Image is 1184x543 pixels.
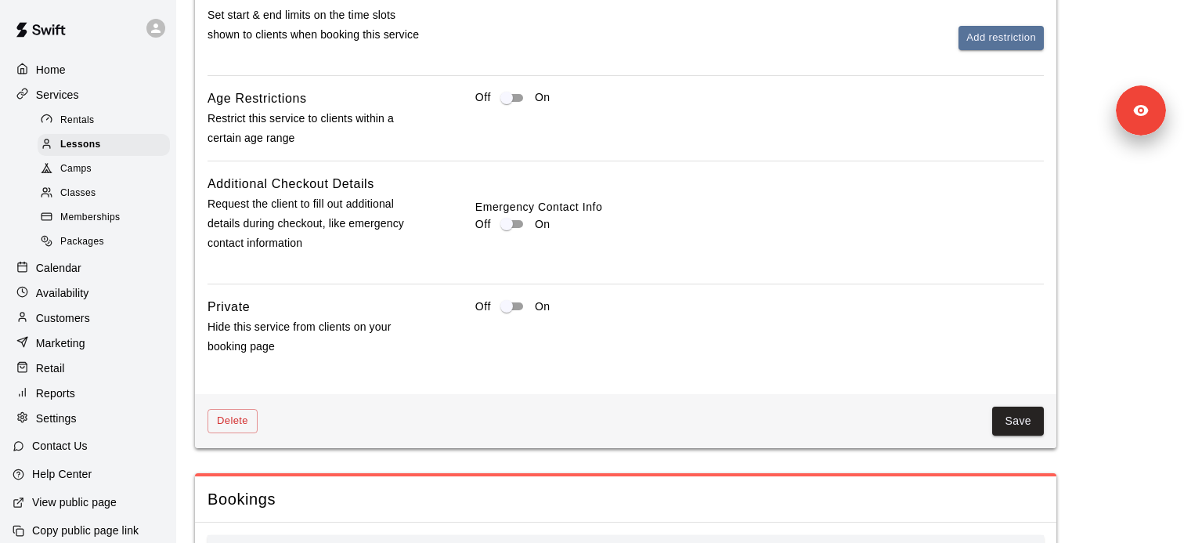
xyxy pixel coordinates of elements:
span: Lessons [60,137,101,153]
p: Contact Us [32,438,88,454]
div: Memberships [38,207,170,229]
a: Memberships [38,206,176,230]
span: Rentals [60,113,95,129]
a: Marketing [13,331,164,355]
p: Set start & end limits on the time slots shown to clients when booking this service [208,5,425,45]
a: Retail [13,357,164,380]
a: Home [13,58,164,81]
p: Retail [36,360,65,376]
div: Packages [38,231,170,253]
button: Delete [208,409,258,433]
span: Bookings [208,489,1044,510]
p: Restrict this service to clients within a certain age range [208,109,425,148]
p: Services [36,87,79,103]
span: Classes [60,186,96,201]
span: Camps [60,161,92,177]
a: Availability [13,281,164,305]
p: Help Center [32,466,92,482]
p: Request the client to fill out additional details during checkout, like emergency contact informa... [208,194,425,254]
div: Classes [38,183,170,205]
p: On [535,216,550,233]
p: View public page [32,494,117,510]
h6: Age Restrictions [208,89,307,109]
a: Packages [38,230,176,255]
div: Rentals [38,110,170,132]
p: Hide this service from clients on your booking page [208,317,425,357]
p: Reports [36,386,75,401]
h6: Private [208,297,250,317]
p: On [535,299,550,315]
p: Off [475,89,491,106]
a: Settings [13,407,164,430]
p: Off [475,299,491,315]
a: Lessons [38,132,176,157]
label: Emergency Contact Info [475,199,1044,215]
div: Camps [38,158,170,180]
p: Settings [36,411,77,426]
span: Memberships [60,210,120,226]
a: Customers [13,306,164,330]
p: Home [36,62,66,78]
a: Calendar [13,256,164,280]
button: Add restriction [958,26,1044,50]
p: Customers [36,310,90,326]
p: Off [475,216,491,233]
p: Availability [36,285,89,301]
p: On [535,89,550,106]
div: Lessons [38,134,170,156]
a: Classes [38,182,176,206]
a: Reports [13,382,164,405]
a: Rentals [38,108,176,132]
p: Calendar [36,260,81,276]
p: Copy public page link [32,523,139,538]
span: Packages [60,234,104,250]
a: Services [13,83,164,107]
p: Marketing [36,335,85,351]
button: Save [992,407,1044,436]
a: Camps [38,157,176,182]
h6: Additional Checkout Details [208,174,374,194]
